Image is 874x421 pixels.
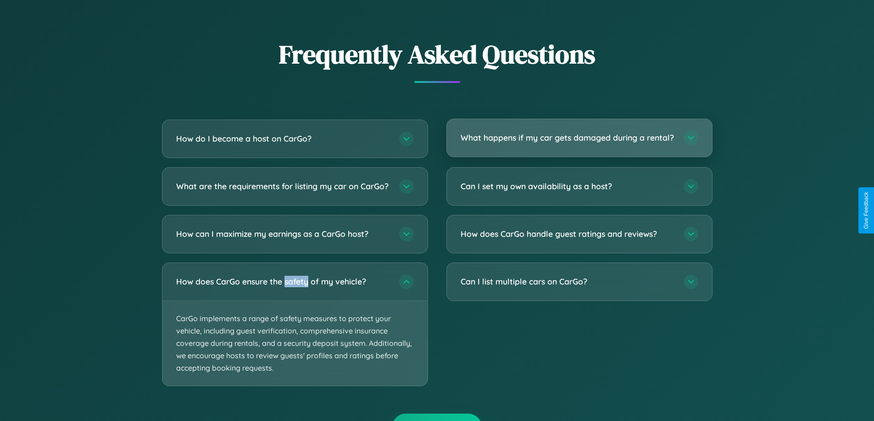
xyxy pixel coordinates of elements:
[461,228,674,240] h3: How does CarGo handle guest ratings and reviews?
[461,180,674,192] h3: Can I set my own availability as a host?
[176,180,390,192] h3: What are the requirements for listing my car on CarGo?
[162,301,428,386] p: CarGo implements a range of safety measures to protect your vehicle, including guest verification...
[863,192,869,229] div: Give Feedback
[162,37,713,72] h2: Frequently Asked Questions
[176,228,390,240] h3: How can I maximize my earnings as a CarGo host?
[461,276,674,287] h3: Can I list multiple cars on CarGo?
[461,132,674,143] h3: What happens if my car gets damaged during a rental?
[176,276,390,287] h3: How does CarGo ensure the safety of my vehicle?
[176,133,390,144] h3: How do I become a host on CarGo?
